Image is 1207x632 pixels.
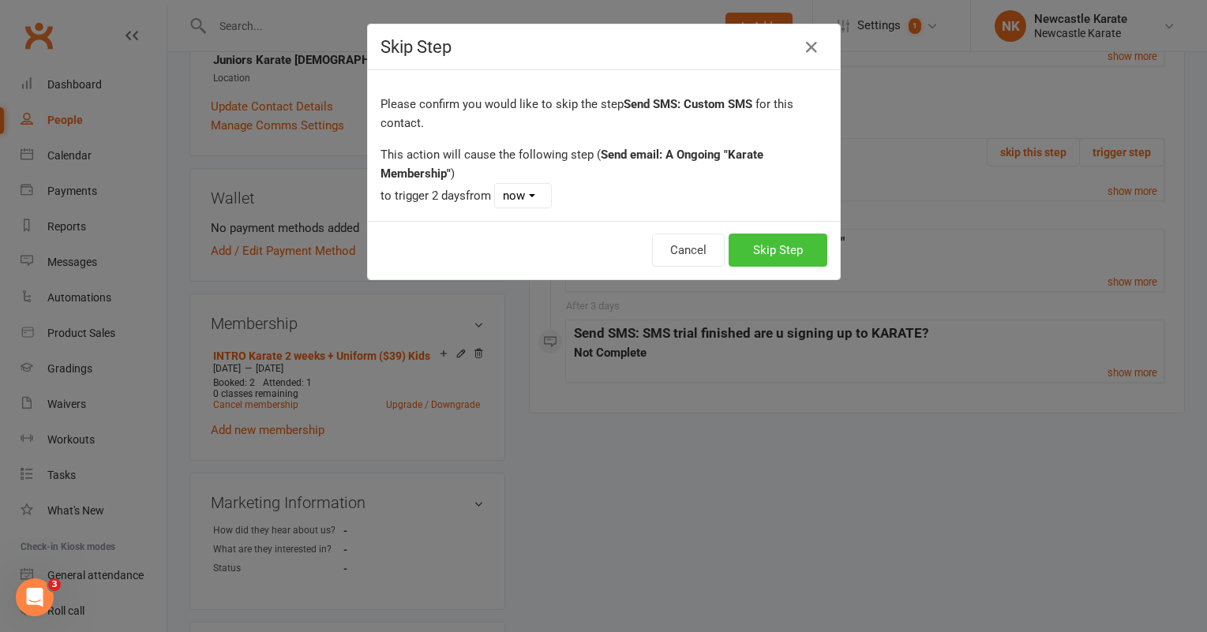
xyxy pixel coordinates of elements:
div: This action will cause the following step ( ) to trigger 2 days from [380,145,827,208]
p: Please confirm you would like to skip the step for this contact. [380,95,827,133]
button: Cancel [652,234,725,267]
span: 3 [48,578,61,591]
button: Skip Step [729,234,827,267]
strong: Send SMS: Custom SMS [624,97,755,111]
iframe: Intercom live chat [16,578,54,616]
h4: Skip Step [380,37,827,57]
